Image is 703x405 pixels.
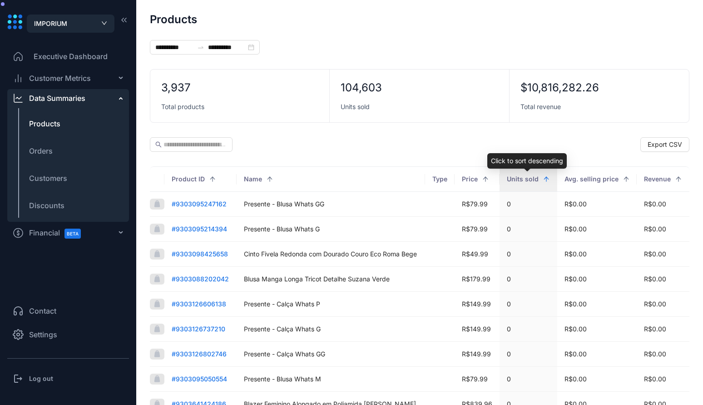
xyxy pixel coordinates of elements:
span: Contact [29,305,56,316]
td: 0 [500,342,557,367]
span: Customers [29,173,67,184]
td: 0 [500,367,557,392]
span: down [101,21,107,25]
span: # 9303088202042 [172,275,229,283]
span: # 9303126737210 [172,325,225,333]
div: $10,816,282.26 [520,80,599,95]
td: R$0.00 [557,242,637,267]
span: Price [462,174,478,184]
span: Product ID [172,174,205,184]
td: R$149.99 [455,317,500,342]
button: Export CSV [640,137,689,152]
span: Products [29,118,60,129]
div: Click to sort descending [487,153,567,169]
td: Blusa Manga Longa Tricot Detalhe Suzana Verde [237,267,425,292]
td: R$149.99 [455,292,500,317]
td: R$0.00 [557,267,637,292]
td: Presente - Blusa Whats GG [237,192,425,217]
span: Orders [29,145,53,156]
td: R$79.99 [455,367,500,392]
h1: Products [150,14,197,25]
td: R$0.00 [557,292,637,317]
span: IMPORIUM [34,19,67,29]
span: swap-right [197,44,204,51]
td: Presente - Blusa Whats M [237,367,425,392]
span: # 9303126802746 [172,350,227,358]
td: R$0.00 [557,192,637,217]
td: Presente - Calça Whats P [237,292,425,317]
td: 0 [500,217,557,242]
button: IMPORIUM [27,15,114,33]
div: Data Summaries [29,93,85,104]
td: R$0.00 [637,342,689,367]
span: Units sold [341,102,370,111]
td: Presente - Calça Whats G [237,317,425,342]
td: R$0.00 [557,342,637,367]
span: to [197,44,204,51]
td: R$149.99 [455,342,500,367]
span: Export CSV [648,140,682,150]
th: Product ID [164,166,237,192]
td: 0 [500,292,557,317]
span: Settings [29,329,57,340]
td: Presente - Blusa Whats G [237,217,425,242]
td: R$0.00 [557,317,637,342]
span: search [155,141,162,148]
td: Cinto Fivela Redonda com Dourado Couro Eco Roma Bege [237,242,425,267]
th: Revenue [637,166,689,192]
h3: Log out [29,374,53,383]
th: Type [425,166,455,192]
td: 0 [500,242,557,267]
td: R$0.00 [557,367,637,392]
span: # 9303095050554 [172,375,227,383]
span: BETA [64,229,81,239]
td: R$0.00 [637,367,689,392]
span: Revenue [644,174,671,184]
div: 3,937 [161,80,191,95]
span: Executive Dashboard [34,51,108,62]
td: 0 [500,317,557,342]
td: R$179.99 [455,267,500,292]
td: R$0.00 [637,242,689,267]
td: R$49.99 [455,242,500,267]
td: 0 [500,267,557,292]
td: R$0.00 [637,292,689,317]
span: Avg. selling price [564,174,619,184]
td: R$0.00 [557,217,637,242]
th: Name [237,166,425,192]
th: Price [455,166,500,192]
span: Name [244,174,262,184]
td: R$0.00 [637,217,689,242]
span: Units sold [507,174,539,184]
span: Total products [161,102,204,111]
span: Total revenue [520,102,561,111]
td: R$79.99 [455,217,500,242]
span: # 9303095247162 [172,200,227,208]
span: # 9303098425658 [172,250,228,258]
span: # 9303126606138 [172,300,226,308]
span: Discounts [29,200,64,211]
td: R$79.99 [455,192,500,217]
td: R$0.00 [637,267,689,292]
td: R$0.00 [637,192,689,217]
td: R$0.00 [637,317,689,342]
span: # 9303095214394 [172,225,227,233]
div: 104,603 [341,80,382,95]
td: 0 [500,192,557,217]
th: Avg. selling price [557,166,637,192]
div: Customer Metrics [29,73,91,84]
td: Presente - Calça Whats GG [237,342,425,367]
span: Financial [29,223,89,243]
